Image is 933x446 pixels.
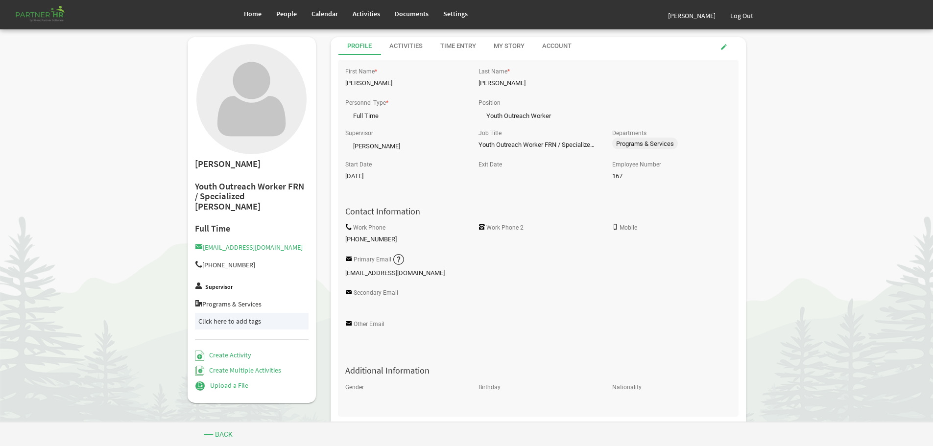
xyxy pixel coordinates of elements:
div: tab-header [338,37,754,55]
h5: Programs & Services [195,300,309,308]
span: Activities [353,9,380,18]
span: Home [244,9,262,18]
h4: Contact Information [338,207,739,216]
a: [EMAIL_ADDRESS][DOMAIN_NAME] [195,243,303,252]
label: Work Phone 2 [486,225,524,231]
div: My Story [494,42,525,51]
label: Supervisor [205,284,233,290]
label: Other Email [354,321,384,328]
img: Upload a File [195,381,205,391]
a: [PERSON_NAME] [661,2,723,29]
label: Personnel Type [345,100,386,106]
label: Work Phone [353,225,385,231]
div: Account [542,42,572,51]
label: Start Date [345,162,372,168]
span: People [276,9,297,18]
label: Position [478,100,501,106]
h4: Additional Information [338,366,739,376]
span: Settings [443,9,468,18]
label: Secondary Email [354,290,398,296]
label: Job Title [478,130,502,137]
div: Activities [389,42,423,51]
label: Supervisor [345,130,373,137]
label: First Name [345,69,375,75]
label: Employee Number [612,162,661,168]
h5: [PHONE_NUMBER] [195,261,309,269]
img: question-sm.png [393,254,405,266]
label: Birthday [478,384,501,391]
label: Gender [345,384,364,391]
div: Profile [347,42,372,51]
span: Programs & Services [616,140,676,147]
span: Calendar [311,9,338,18]
label: Nationality [612,384,642,391]
h2: Youth Outreach Worker FRN / Specialized [PERSON_NAME] [195,182,309,212]
div: Time Entry [440,42,476,51]
img: User with no profile picture [196,44,307,154]
label: Exit Date [478,162,502,168]
a: Log Out [723,2,761,29]
label: Primary Email [354,257,391,263]
div: Click here to add tags [198,316,306,326]
img: Create Multiple Activities [195,366,205,376]
label: Departments [612,130,646,137]
span: Documents [395,9,429,18]
h2: [PERSON_NAME] [195,159,309,169]
span: Programs & Services [612,138,678,149]
a: Upload a File [195,381,248,390]
a: Create Activity [195,351,251,359]
img: Create Activity [195,351,204,361]
label: Last Name [478,69,507,75]
h4: Full Time [195,224,309,234]
label: Mobile [620,225,637,231]
a: Create Multiple Activities [195,366,282,375]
